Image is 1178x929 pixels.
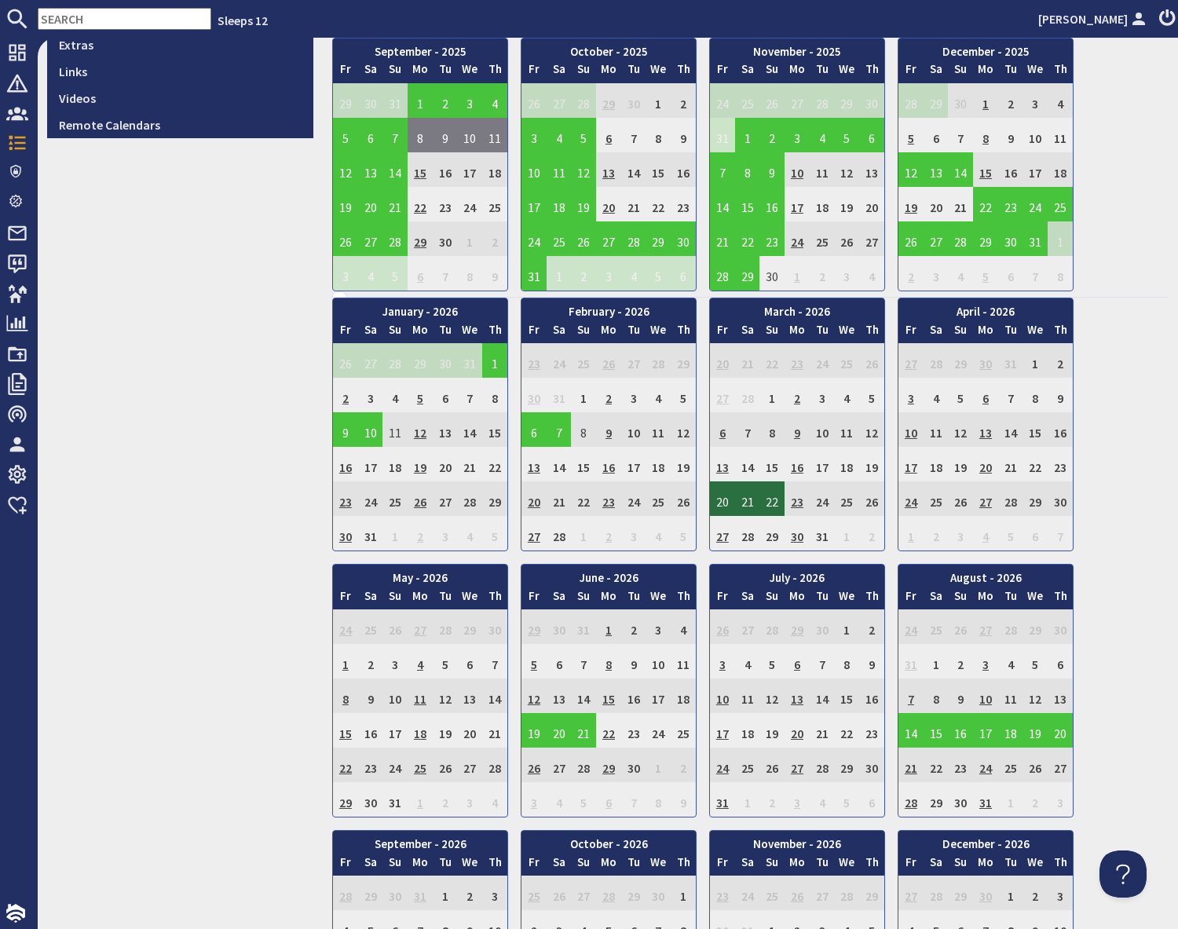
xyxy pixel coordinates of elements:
[333,378,358,412] td: 2
[1023,83,1048,118] td: 3
[973,378,998,412] td: 6
[358,256,383,291] td: 4
[382,343,408,378] td: 28
[735,256,760,291] td: 29
[358,343,383,378] td: 27
[671,118,696,152] td: 9
[433,60,458,83] th: Tu
[735,378,760,412] td: 28
[458,187,483,221] td: 24
[521,343,547,378] td: 23
[433,221,458,256] td: 30
[433,256,458,291] td: 7
[973,256,998,291] td: 5
[785,83,810,118] td: 27
[621,118,646,152] td: 7
[810,256,835,291] td: 2
[710,343,735,378] td: 20
[433,118,458,152] td: 9
[521,187,547,221] td: 17
[671,256,696,291] td: 6
[333,152,358,187] td: 12
[735,118,760,152] td: 1
[333,321,358,344] th: Fr
[482,152,507,187] td: 18
[646,152,671,187] td: 15
[810,83,835,118] td: 28
[998,118,1023,152] td: 9
[646,378,671,412] td: 4
[621,83,646,118] td: 30
[408,378,433,412] td: 5
[810,378,835,412] td: 3
[671,343,696,378] td: 29
[948,256,973,291] td: 4
[835,60,860,83] th: We
[621,187,646,221] td: 21
[785,118,810,152] td: 3
[1023,187,1048,221] td: 24
[621,343,646,378] td: 27
[859,187,884,221] td: 20
[382,378,408,412] td: 4
[898,321,924,344] th: Fr
[547,321,572,344] th: Sa
[433,343,458,378] td: 30
[547,187,572,221] td: 18
[596,83,621,118] td: 29
[710,60,735,83] th: Fr
[382,83,408,118] td: 31
[948,221,973,256] td: 28
[924,221,949,256] td: 27
[671,152,696,187] td: 16
[859,118,884,152] td: 6
[810,321,835,344] th: Tu
[785,343,810,378] td: 23
[482,256,507,291] td: 9
[898,83,924,118] td: 28
[710,378,735,412] td: 27
[571,343,596,378] td: 25
[458,221,483,256] td: 1
[408,83,433,118] td: 1
[810,221,835,256] td: 25
[859,60,884,83] th: Th
[948,378,973,412] td: 5
[521,221,547,256] td: 24
[521,83,547,118] td: 26
[1023,321,1048,344] th: We
[621,60,646,83] th: Tu
[973,321,998,344] th: Mo
[433,378,458,412] td: 6
[735,221,760,256] td: 22
[547,343,572,378] td: 24
[785,187,810,221] td: 17
[924,343,949,378] td: 28
[482,321,507,344] th: Th
[898,118,924,152] td: 5
[482,378,507,412] td: 8
[433,83,458,118] td: 2
[333,412,358,447] td: 9
[898,298,1073,321] th: April - 2026
[735,83,760,118] td: 25
[521,118,547,152] td: 3
[859,256,884,291] td: 4
[898,378,924,412] td: 3
[785,221,810,256] td: 24
[521,298,696,321] th: February - 2026
[998,378,1023,412] td: 7
[47,112,313,138] a: Remote Calendars
[998,343,1023,378] td: 31
[998,221,1023,256] td: 30
[382,118,408,152] td: 7
[1023,60,1048,83] th: We
[596,321,621,344] th: Mo
[571,256,596,291] td: 2
[358,187,383,221] td: 20
[1048,152,1073,187] td: 18
[358,118,383,152] td: 6
[646,60,671,83] th: We
[835,187,860,221] td: 19
[547,152,572,187] td: 11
